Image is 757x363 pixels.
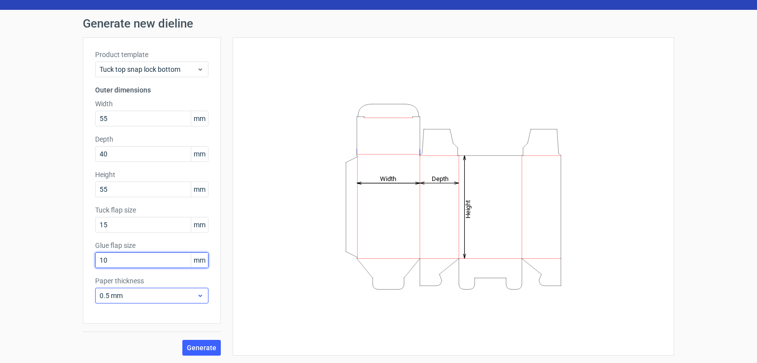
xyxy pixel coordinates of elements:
span: mm [191,182,208,197]
span: Generate [187,344,216,351]
label: Depth [95,134,208,144]
h1: Generate new dieline [83,18,674,30]
label: Height [95,170,208,180]
tspan: Height [464,200,472,218]
span: mm [191,111,208,126]
h3: Outer dimensions [95,85,208,95]
tspan: Width [380,175,396,182]
tspan: Depth [432,175,448,182]
label: Tuck flap size [95,205,208,215]
label: Paper thickness [95,276,208,286]
button: Generate [182,340,221,356]
span: 0.5 mm [100,291,197,301]
label: Width [95,99,208,109]
label: Product template [95,50,208,60]
label: Glue flap size [95,241,208,250]
span: mm [191,147,208,161]
span: mm [191,217,208,232]
span: Tuck top snap lock bottom [100,64,197,74]
span: mm [191,253,208,268]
